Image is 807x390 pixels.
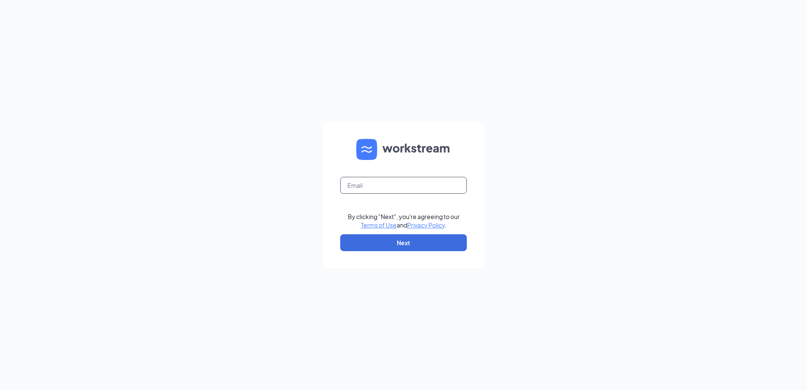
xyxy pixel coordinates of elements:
[361,221,397,229] a: Terms of Use
[348,212,460,229] div: By clicking "Next", you're agreeing to our and .
[340,177,467,194] input: Email
[340,234,467,251] button: Next
[356,139,451,160] img: WS logo and Workstream text
[407,221,445,229] a: Privacy Policy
